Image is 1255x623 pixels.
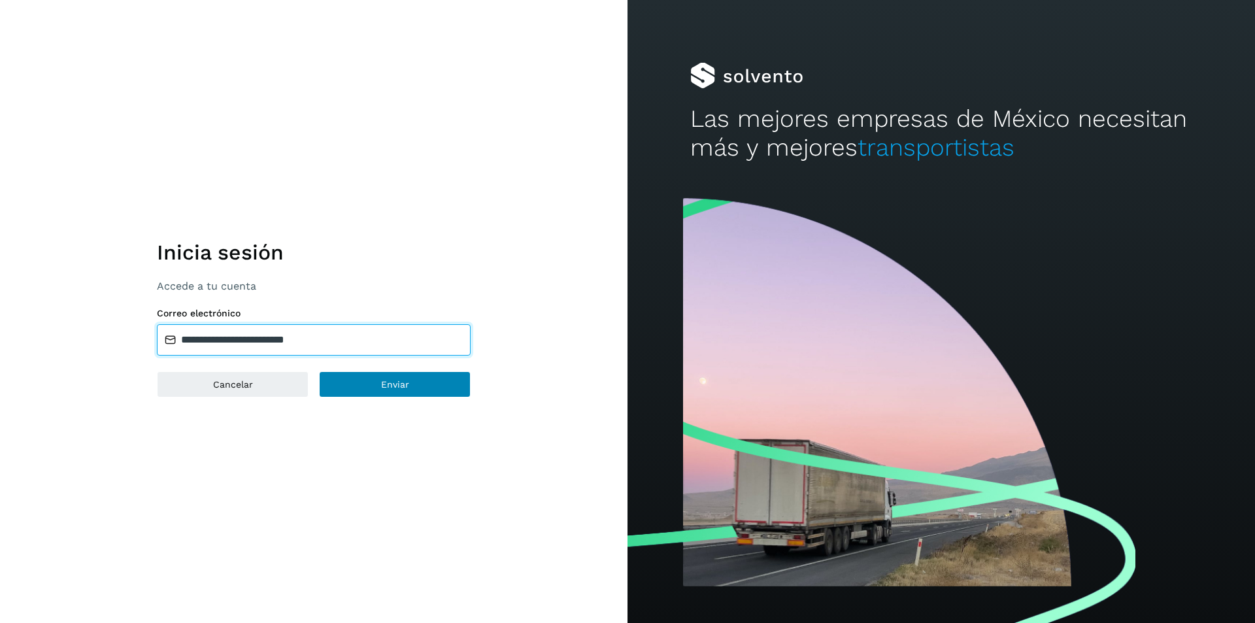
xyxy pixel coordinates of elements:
[157,308,471,319] label: Correo electrónico
[858,133,1014,161] span: transportistas
[157,280,471,292] p: Accede a tu cuenta
[690,105,1192,163] h2: Las mejores empresas de México necesitan más y mejores
[319,371,471,397] button: Enviar
[381,380,409,389] span: Enviar
[157,240,471,265] h1: Inicia sesión
[157,371,309,397] button: Cancelar
[213,380,253,389] span: Cancelar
